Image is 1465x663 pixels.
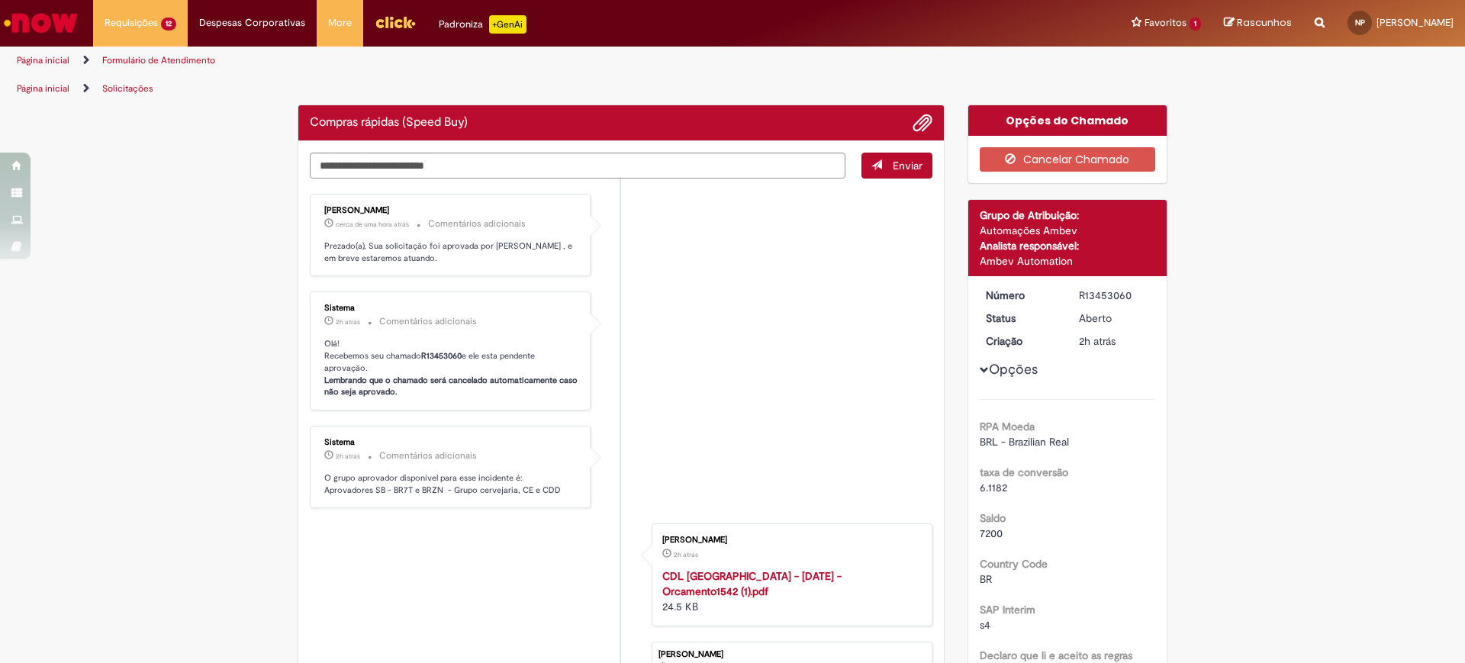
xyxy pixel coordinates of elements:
div: [PERSON_NAME] [324,206,578,215]
div: Sistema [324,304,578,313]
img: click_logo_yellow_360x200.png [375,11,416,34]
span: BR [980,572,992,586]
span: Favoritos [1145,15,1186,31]
span: 2h atrás [674,550,698,559]
div: Ambev Automation [980,253,1156,269]
small: Comentários adicionais [428,217,526,230]
time: 27/08/2025 15:14:18 [336,452,360,461]
small: Comentários adicionais [379,315,477,328]
span: 2h atrás [1079,334,1116,348]
span: Requisições [105,15,158,31]
b: RPA Moeda [980,420,1035,433]
div: 27/08/2025 15:14:08 [1079,333,1150,349]
span: 2h atrás [336,317,360,327]
span: Enviar [893,159,922,172]
h2: Compras rápidas (Speed Buy) Histórico de tíquete [310,116,468,130]
button: Cancelar Chamado [980,147,1156,172]
a: Página inicial [17,54,69,66]
span: 12 [161,18,176,31]
button: Adicionar anexos [913,113,932,133]
span: cerca de uma hora atrás [336,220,409,229]
p: Prezado(a), Sua solicitação foi aprovada por [PERSON_NAME] , e em breve estaremos atuando. [324,240,578,264]
b: Lembrando que o chamado será cancelado automaticamente caso não seja aprovado. [324,375,580,398]
div: Padroniza [439,15,526,34]
ul: Trilhas de página [11,47,965,75]
div: R13453060 [1079,288,1150,303]
p: O grupo aprovador disponível para esse incidente é: Aprovadores SB - BR7T e BRZN - Grupo cervejar... [324,472,578,496]
b: R13453060 [421,350,462,362]
span: [PERSON_NAME] [1376,16,1454,29]
ul: Trilhas de página [11,75,965,103]
time: 27/08/2025 15:14:20 [336,317,360,327]
div: Sistema [324,438,578,447]
textarea: Digite sua mensagem aqui... [310,153,845,179]
dt: Número [974,288,1068,303]
a: Solicitações [102,82,153,95]
dt: Criação [974,333,1068,349]
time: 27/08/2025 16:46:35 [336,220,409,229]
b: taxa de conversão [980,465,1068,479]
span: BRL - Brazilian Real [980,435,1069,449]
a: Página inicial [17,82,69,95]
div: Grupo de Atribuição: [980,208,1156,223]
span: More [328,15,352,31]
small: Comentários adicionais [379,449,477,462]
p: +GenAi [489,15,526,34]
span: 7200 [980,526,1003,540]
div: Automações Ambev [980,223,1156,238]
dt: Status [974,311,1068,326]
time: 27/08/2025 15:14:05 [674,550,698,559]
span: Despesas Corporativas [199,15,305,31]
span: NP [1355,18,1365,27]
b: Country Code [980,557,1048,571]
div: [PERSON_NAME] [658,650,924,659]
div: 24.5 KB [662,568,916,614]
span: 2h atrás [336,452,360,461]
a: Formulário de Atendimento [102,54,215,66]
a: CDL [GEOGRAPHIC_DATA] - [DATE] - Orcamento1542 (1).pdf [662,569,842,598]
button: Enviar [861,153,932,179]
div: [PERSON_NAME] [662,536,916,545]
img: ServiceNow [2,8,80,38]
span: 1 [1190,18,1201,31]
b: Saldo [980,511,1006,525]
p: Olá! Recebemos seu chamado e ele esta pendente aprovação. [324,338,578,398]
span: 6.1182 [980,481,1007,494]
a: Rascunhos [1224,16,1292,31]
div: Analista responsável: [980,238,1156,253]
span: s4 [980,618,990,632]
div: Opções do Chamado [968,105,1167,136]
time: 27/08/2025 15:14:08 [1079,334,1116,348]
b: SAP Interim [980,603,1035,616]
span: Rascunhos [1237,15,1292,30]
div: Aberto [1079,311,1150,326]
